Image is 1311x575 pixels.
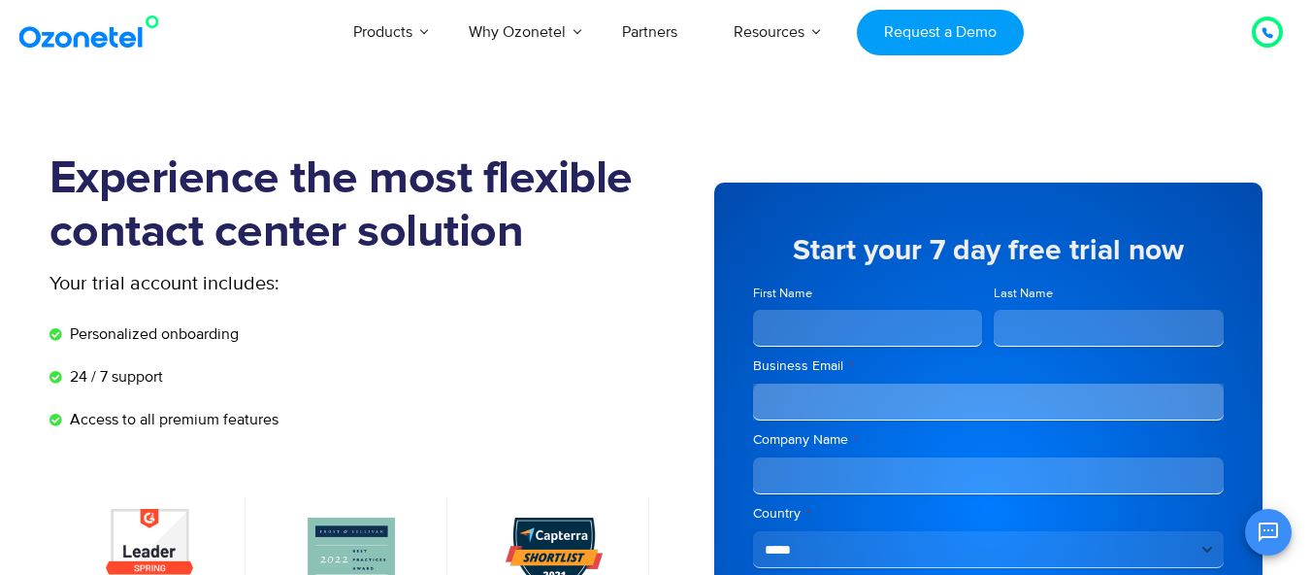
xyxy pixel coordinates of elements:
button: Open chat [1245,509,1292,556]
label: Last Name [994,285,1224,303]
span: Personalized onboarding [65,322,239,346]
label: Country [753,504,1224,524]
h5: Start your 7 day free trial now [753,236,1224,265]
span: Access to all premium features [65,408,279,431]
span: 24 / 7 support [65,365,163,389]
label: Business Email [753,356,1224,376]
h1: Experience the most flexible contact center solution [49,152,656,259]
label: Company Name [753,430,1224,450]
a: Request a Demo [857,10,1023,55]
p: Your trial account includes: [49,269,510,298]
label: First Name [753,285,983,303]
